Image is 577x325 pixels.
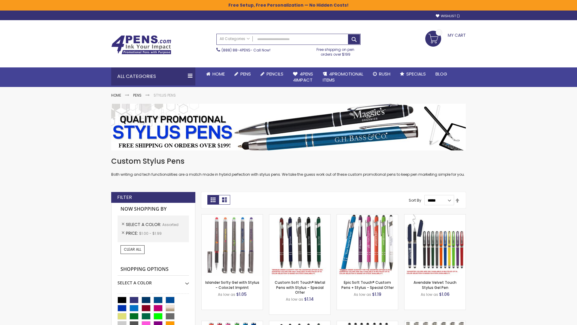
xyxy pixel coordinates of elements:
[111,35,171,54] img: 4Pens Custom Pens and Promotional Products
[221,48,250,53] a: (888) 88-4PENS
[269,214,330,219] a: Custom Soft Touch® Metal Pens with Stylus-Assorted
[118,276,189,286] div: Select A Color
[421,292,438,297] span: As low as
[405,214,466,219] a: Avendale Velvet Touch Stylus Gel Pen-Assorted
[406,71,426,77] span: Specials
[436,14,460,18] a: Wishlist
[395,67,431,81] a: Specials
[256,67,288,81] a: Pencils
[207,195,219,205] strong: Grid
[162,222,179,227] span: Assorted
[117,194,132,201] strong: Filter
[220,36,250,41] span: All Categories
[435,71,447,77] span: Blog
[354,292,371,297] span: As low as
[121,245,145,254] a: Clear All
[310,45,361,57] div: Free shipping on pen orders over $199
[240,71,251,77] span: Pens
[341,280,394,290] a: Epic Soft Touch® Custom Pens + Stylus - Special Offer
[126,221,162,227] span: Select A Color
[205,280,259,290] a: Islander Softy Gel with Stylus - ColorJet Imprint
[111,67,195,85] div: All Categories
[217,34,253,44] a: All Categories
[202,215,263,276] img: Islander Softy Gel with Stylus - ColorJet Imprint-Assorted
[139,231,162,236] span: $1.00 - $1.99
[126,230,139,236] span: Price
[218,292,235,297] span: As low as
[202,214,263,219] a: Islander Softy Gel with Stylus - ColorJet Imprint-Assorted
[111,104,466,150] img: Stylus Pens
[133,93,142,98] a: Pens
[431,67,452,81] a: Blog
[111,93,121,98] a: Home
[154,93,176,98] strong: Stylus Pens
[118,203,189,215] strong: Now Shopping by
[236,291,247,297] span: $1.05
[230,67,256,81] a: Pens
[439,291,450,297] span: $1.06
[286,297,303,302] span: As low as
[337,214,398,219] a: 4P-MS8B-Assorted
[201,67,230,81] a: Home
[269,215,330,276] img: Custom Soft Touch® Metal Pens with Stylus-Assorted
[293,71,313,83] span: 4Pens 4impact
[275,280,325,295] a: Custom Soft Touch® Metal Pens with Stylus - Special Offer
[111,156,466,166] h1: Custom Stylus Pens
[212,71,225,77] span: Home
[118,263,189,276] strong: Shopping Options
[372,291,381,297] span: $1.19
[337,215,398,276] img: 4P-MS8B-Assorted
[124,247,141,252] span: Clear All
[221,48,270,53] span: - Call Now!
[368,67,395,81] a: Rush
[409,198,421,203] label: Sort By
[267,71,283,77] span: Pencils
[318,67,368,87] a: 4PROMOTIONALITEMS
[414,280,456,290] a: Avendale Velvet Touch Stylus Gel Pen
[111,156,466,177] div: Both writing and tech functionalities are a match made in hybrid perfection with stylus pens. We ...
[405,215,466,276] img: Avendale Velvet Touch Stylus Gel Pen-Assorted
[379,71,390,77] span: Rush
[288,67,318,87] a: 4Pens4impact
[304,296,314,302] span: $1.14
[323,71,363,83] span: 4PROMOTIONAL ITEMS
